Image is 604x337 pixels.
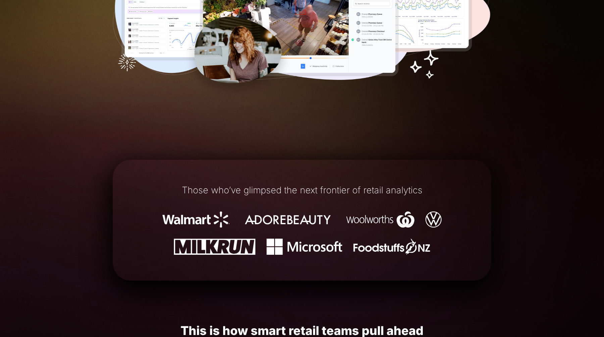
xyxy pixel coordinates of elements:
img: Foodstuffs NZ [353,239,431,255]
img: Adore Beauty [241,211,335,228]
img: Volkswagen [425,211,442,228]
img: Walmart [162,211,230,228]
img: Woolworths [346,211,414,228]
img: Microsoft [266,239,342,255]
h1: Those who’ve glimpsed the next frontier of retail analytics [133,185,471,195]
img: Milkrun [174,239,256,255]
